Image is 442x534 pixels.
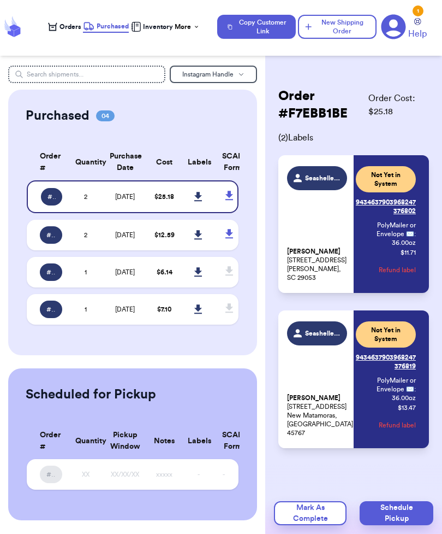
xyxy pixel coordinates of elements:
th: Quantity [69,423,103,459]
th: Labels [181,144,215,180]
th: Notes [147,423,181,459]
button: Instagram Handle [170,66,257,83]
h2: Scheduled for Pickup [26,386,156,403]
th: Cost [147,144,181,180]
th: Order # [27,423,69,459]
button: Refund label [379,413,416,437]
span: [DATE] [115,193,135,200]
div: SCAN Form [222,151,226,174]
div: More [175,22,200,31]
span: 1 [85,269,87,275]
span: PolyMailer or Envelope ✉️ [377,222,416,237]
a: Purchased [83,21,129,33]
input: Search shipments... [8,66,166,83]
span: XX [82,471,89,478]
span: 2 [84,193,87,200]
span: 04 [96,110,115,121]
span: [DATE] [115,232,135,238]
span: - [198,471,200,478]
span: # 26EB50E0 [46,231,56,239]
span: $ 12.59 [154,232,175,238]
th: Order # [27,144,69,180]
span: 2 [84,232,87,238]
button: Refund label [379,258,416,282]
th: Pickup Window [103,423,148,459]
span: Instagram Handle [182,71,234,78]
p: $ 11.71 [401,248,416,257]
span: [DATE] [115,269,135,275]
span: Not Yet in System [362,171,409,188]
span: # 4E5F6A9F [46,268,56,277]
a: Inventory [131,22,173,32]
span: xxxxx [156,471,172,478]
button: Schedule Pickup [360,501,433,525]
span: XX/XX/XX [111,471,139,478]
span: $ 25.18 [154,193,174,200]
span: Help [408,27,427,40]
span: # 676A6B52 [46,305,56,314]
div: 1 [413,5,423,16]
span: : [414,230,416,238]
h2: Order # F7EBB1BE [278,87,368,122]
div: SCAN Form [222,430,226,453]
button: New Shipping Order [298,15,377,39]
p: $ 13.47 [398,403,416,412]
th: Quantity [69,144,103,180]
a: 9434637903968247376819 [356,349,416,375]
a: Help [408,18,427,40]
a: Orders [48,22,81,31]
span: #XXXXXXXX [46,470,56,479]
span: # F7EBB1BE [47,192,56,201]
span: 1 [85,306,87,313]
span: Order Cost: $ 25.18 [368,92,429,118]
span: 36.00 oz [392,238,416,247]
span: [PERSON_NAME] [287,394,341,402]
span: ( 2 ) Labels [278,131,429,144]
p: [STREET_ADDRESS] New Matamoras, [GEOGRAPHIC_DATA] 45767 [287,394,347,437]
span: : [414,385,416,394]
span: Seashelles_clothes [305,174,341,183]
th: Purchase Date [103,144,148,180]
p: [STREET_ADDRESS] [PERSON_NAME], SC 29053 [287,247,347,282]
span: Not Yet in System [362,326,409,343]
a: 9434637903968247376802 [356,193,416,220]
button: Copy Customer Link [217,15,296,39]
span: [DATE] [115,306,135,313]
span: - [223,471,225,478]
span: $ 7.10 [157,306,171,313]
span: Orders [59,22,81,31]
span: Purchased [97,22,129,31]
button: Mark As Complete [274,501,347,525]
span: 36.00 oz [392,394,416,402]
span: PolyMailer or Envelope ✉️ [377,377,416,392]
span: $ 6.14 [157,269,172,275]
span: Seashelles_clothes [305,329,341,338]
span: [PERSON_NAME] [287,248,341,256]
a: 1 [381,14,406,39]
h2: Purchased [26,107,89,125]
th: Labels [181,423,215,459]
span: Inventory [143,22,173,31]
